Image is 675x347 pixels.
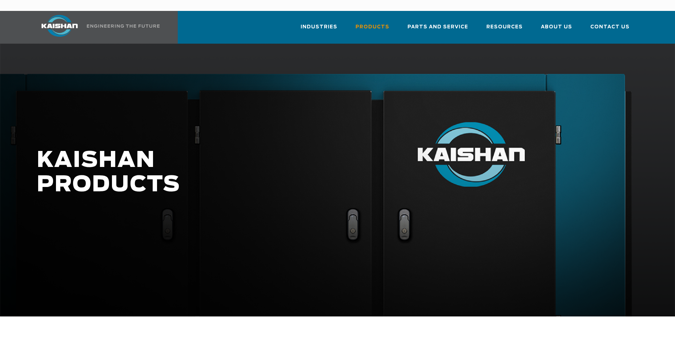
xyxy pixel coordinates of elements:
a: Industries [301,17,337,42]
h1: KAISHAN PRODUCTS [37,148,537,197]
img: Engineering the future [87,24,160,28]
a: Products [355,17,389,42]
span: About Us [541,23,572,31]
span: Contact Us [590,23,630,31]
img: kaishan logo [32,15,87,37]
span: Parts and Service [407,23,468,31]
a: Contact Us [590,17,630,42]
a: Kaishan USA [32,11,161,44]
a: Resources [486,17,523,42]
a: About Us [541,17,572,42]
span: Products [355,23,389,31]
span: Resources [486,23,523,31]
span: Industries [301,23,337,31]
a: Parts and Service [407,17,468,42]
